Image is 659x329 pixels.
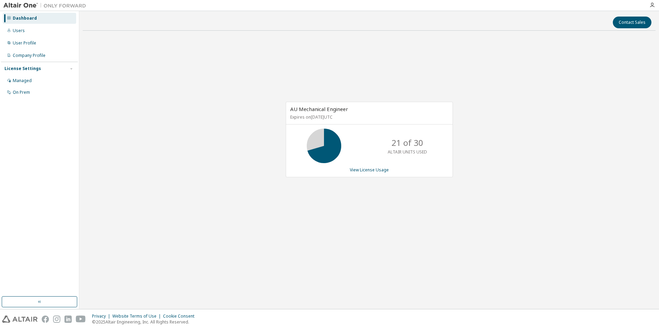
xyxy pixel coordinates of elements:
a: View License Usage [350,167,389,173]
div: User Profile [13,40,36,46]
div: On Prem [13,90,30,95]
div: Managed [13,78,32,83]
img: facebook.svg [42,316,49,323]
div: Company Profile [13,53,45,58]
div: Privacy [92,313,112,319]
div: Cookie Consent [163,313,199,319]
p: 21 of 30 [392,137,423,149]
img: altair_logo.svg [2,316,38,323]
div: Dashboard [13,16,37,21]
div: Website Terms of Use [112,313,163,319]
p: Expires on [DATE] UTC [290,114,447,120]
span: AU Mechanical Engineer [290,106,348,112]
img: linkedin.svg [64,316,72,323]
img: Altair One [3,2,90,9]
p: ALTAIR UNITS USED [388,149,427,155]
div: Users [13,28,25,33]
button: Contact Sales [613,17,651,28]
img: youtube.svg [76,316,86,323]
p: © 2025 Altair Engineering, Inc. All Rights Reserved. [92,319,199,325]
img: instagram.svg [53,316,60,323]
div: License Settings [4,66,41,71]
